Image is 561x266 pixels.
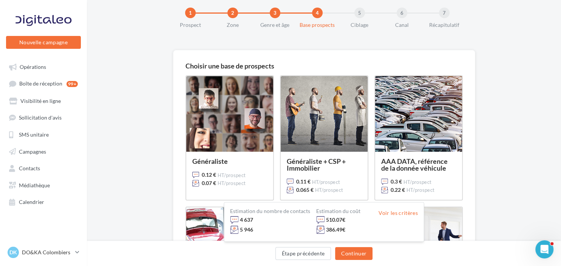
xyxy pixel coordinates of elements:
div: 5 [354,8,365,18]
span: Sollicitation d'avis [19,114,62,121]
a: DK DO&KA Colombiers [6,245,81,260]
a: Calendrier [5,194,82,208]
span: Boîte de réception [19,81,62,87]
p: DO&KA Colombiers [22,249,72,256]
span: 0.07 € [202,179,216,187]
span: 386.49 [326,226,342,233]
span: 0.065 € [296,186,314,194]
span: 0.22 € [391,186,405,194]
div: Genre et âge [251,21,299,29]
span: HT/prospect [403,179,432,185]
span: Visibilité en ligne [20,98,61,104]
div: 4 [312,8,323,18]
div: 4 637 [240,216,253,224]
a: Visibilité en ligne [5,94,82,107]
div: € [326,226,345,233]
span: Campagnes [19,148,46,154]
a: Sollicitation d'avis [5,110,82,124]
span: 0.12 € [202,171,216,179]
div: Récapitulatif [420,21,468,29]
div: Estimation du coût [316,208,360,214]
span: HT/prospect [218,180,246,186]
a: SMS unitaire [5,127,82,141]
div: 3 [270,8,280,18]
div: 7 [439,8,450,18]
div: Généraliste [192,158,267,165]
span: HT/prospect [315,187,343,193]
div: 2 [227,8,238,18]
div: Zone [209,21,257,29]
span: Opérations [20,64,46,70]
button: Voir les critères [379,210,418,216]
div: Canal [378,21,426,29]
a: Boîte de réception99+ [5,76,82,90]
div: 5 946 [240,226,253,233]
div: 99+ [66,81,78,87]
div: Base prospects [293,21,342,29]
span: HT/prospect [406,187,435,193]
button: Nouvelle campagne [6,36,81,49]
span: 0.3 € [391,178,402,185]
a: Opérations [5,60,82,73]
span: SMS unitaire [19,131,49,138]
span: Calendrier [19,199,44,205]
div: Généraliste + CSP + Immobilier [287,158,362,171]
span: HT/prospect [218,172,246,178]
a: Médiathèque [5,178,82,191]
div: AAA DATA, référence de la donnée véhicule [381,158,456,171]
span: 510.07 [326,216,342,223]
span: Contacts [19,165,40,171]
a: Campagnes [5,144,82,158]
h3: Choisir une base de prospects [185,62,463,69]
div: Ciblage [335,21,384,29]
span: Médiathèque [19,182,50,188]
span: DK [9,249,17,256]
span: HT/prospect [312,179,340,185]
a: Contacts [5,161,82,174]
div: 1 [185,8,196,18]
div: 6 [397,8,407,18]
div: € [326,216,345,224]
iframe: Intercom live chat [535,240,553,258]
div: Estimation du nombre de contacts [230,208,310,214]
button: Étape précédente [275,247,331,260]
span: 0.11 € [296,178,311,185]
button: Continuer [335,247,372,260]
div: Prospect [166,21,215,29]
